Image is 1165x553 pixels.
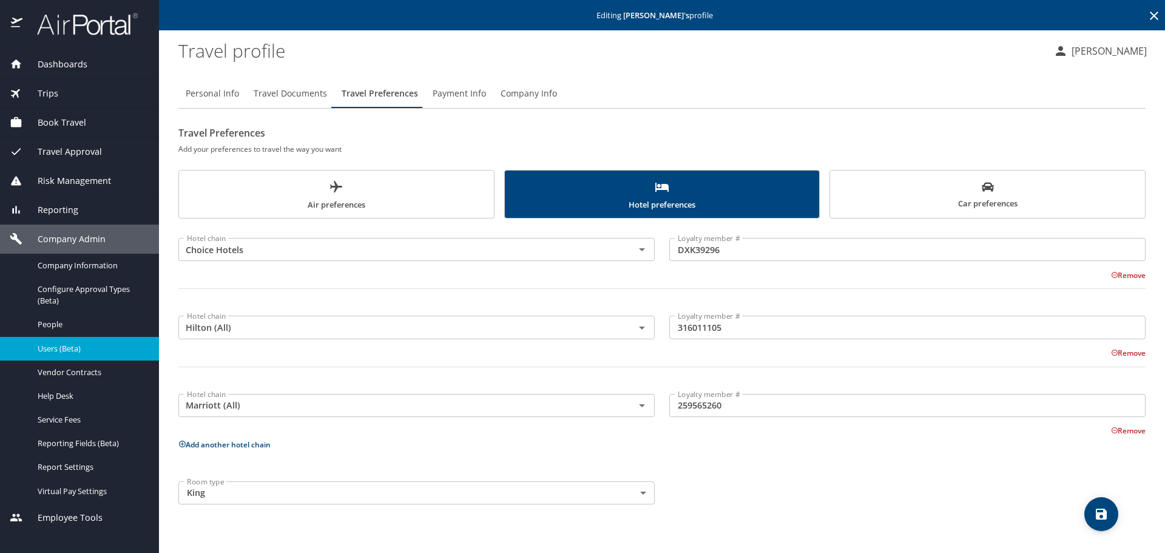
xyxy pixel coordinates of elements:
span: Travel Documents [254,86,327,101]
span: Virtual Pay Settings [38,486,144,497]
span: Dashboards [22,58,87,71]
span: Employee Tools [22,511,103,524]
button: save [1084,497,1118,531]
span: Help Desk [38,390,144,402]
span: Book Travel [22,116,86,129]
span: Personal Info [186,86,239,101]
input: Select a hotel chain [182,319,615,335]
span: Car preferences [837,181,1138,211]
span: Company Information [38,260,144,271]
span: Air preferences [186,180,487,212]
p: Editing profile [163,12,1161,19]
span: Reporting Fields (Beta) [38,438,144,449]
img: airportal-logo.png [24,12,138,36]
span: Risk Management [22,174,111,188]
span: Reporting [22,203,78,217]
span: Travel Approval [22,145,102,158]
button: Remove [1111,270,1146,280]
input: Select a hotel chain [182,398,615,413]
span: Vendor Contracts [38,367,144,378]
button: [PERSON_NAME] [1048,40,1152,62]
button: Add another hotel chain [178,439,271,450]
button: Open [633,319,650,336]
button: Remove [1111,348,1146,358]
span: Hotel preferences [512,180,812,212]
span: Report Settings [38,461,144,473]
span: Company Info [501,86,557,101]
span: People [38,319,144,330]
button: Remove [1111,426,1146,436]
span: Configure Approval Types (Beta) [38,283,144,307]
input: Select a hotel chain [182,242,615,257]
span: Service Fees [38,414,144,426]
h2: Travel Preferences [178,123,1146,143]
span: Trips [22,87,58,100]
h6: Add your preferences to travel the way you want [178,143,1146,155]
button: Open [633,397,650,414]
div: scrollable force tabs example [178,170,1146,219]
div: King [178,481,655,504]
img: icon-airportal.png [11,12,24,36]
div: Profile [178,79,1146,108]
strong: [PERSON_NAME] 's [623,10,689,21]
span: Company Admin [22,232,106,246]
p: [PERSON_NAME] [1068,44,1147,58]
button: Open [633,241,650,258]
span: Users (Beta) [38,343,144,355]
span: Payment Info [433,86,486,101]
span: Travel Preferences [342,86,418,101]
h1: Travel profile [178,32,1044,69]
